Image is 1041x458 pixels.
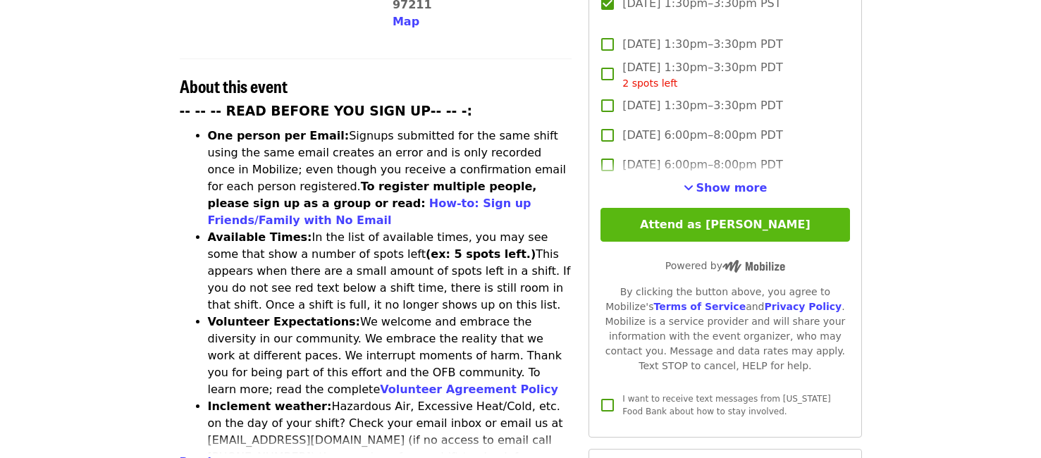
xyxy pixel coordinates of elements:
[208,314,572,398] li: We welcome and embrace the diversity in our community. We embrace the reality that we work at dif...
[600,208,849,242] button: Attend as [PERSON_NAME]
[600,285,849,373] div: By clicking the button above, you agree to Mobilize's and . Mobilize is a service provider and wi...
[622,127,782,144] span: [DATE] 6:00pm–8:00pm PDT
[208,197,531,227] a: How-to: Sign up Friends/Family with No Email
[622,156,782,173] span: [DATE] 6:00pm–8:00pm PDT
[380,383,558,396] a: Volunteer Agreement Policy
[208,229,572,314] li: In the list of available times, you may see some that show a number of spots left This appears wh...
[722,260,785,273] img: Powered by Mobilize
[180,73,288,98] span: About this event
[684,180,768,197] button: See more timeslots
[393,15,419,28] span: Map
[622,78,677,89] span: 2 spots left
[180,104,473,118] strong: -- -- -- READ BEFORE YOU SIGN UP-- -- -:
[426,247,536,261] strong: (ex: 5 spots left.)
[208,128,572,229] li: Signups submitted for the same shift using the same email creates an error and is only recorded o...
[208,400,332,413] strong: Inclement weather:
[622,36,782,53] span: [DATE] 1:30pm–3:30pm PDT
[764,301,842,312] a: Privacy Policy
[622,97,782,114] span: [DATE] 1:30pm–3:30pm PDT
[208,129,350,142] strong: One person per Email:
[393,13,419,30] button: Map
[622,394,830,416] span: I want to receive text messages from [US_STATE] Food Bank about how to stay involved.
[665,260,785,271] span: Powered by
[208,180,537,210] strong: To register multiple people, please sign up as a group or read:
[622,59,782,91] span: [DATE] 1:30pm–3:30pm PDT
[696,181,768,194] span: Show more
[208,230,312,244] strong: Available Times:
[208,315,361,328] strong: Volunteer Expectations:
[653,301,746,312] a: Terms of Service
